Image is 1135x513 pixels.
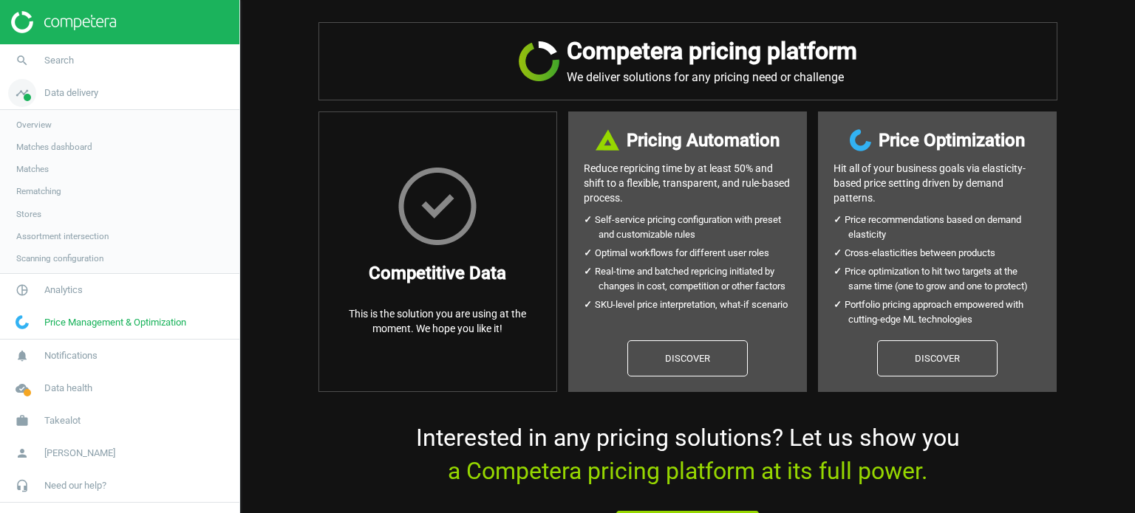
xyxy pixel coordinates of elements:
i: notifications [8,342,36,370]
i: timeline [8,79,36,107]
span: Data delivery [44,86,98,100]
li: Portfolio pricing approach empowered with cutting-edge ML technologies [848,297,1041,327]
li: SKU-level price interpretation, what-if scenario [599,297,791,312]
i: work [8,407,36,435]
span: Analytics [44,283,83,297]
h3: Pricing Automation [627,127,780,154]
span: Data health [44,382,92,395]
i: search [8,47,36,75]
a: Discover [877,340,998,377]
p: We deliver solutions for any pricing need or challenge [567,70,857,85]
i: cloud_done [8,374,36,402]
p: Interested in any pricing solutions? Let us show you [318,421,1057,488]
span: Matches dashboard [16,141,92,153]
span: Overview [16,119,52,131]
i: person [8,439,36,467]
span: a Competera pricing platform at its full power. [448,457,927,485]
span: Rematching [16,185,61,197]
li: Price recommendations based on demand elasticity [848,213,1041,242]
p: Hit all of your business goals via elasticity- based price setting driven by demand patterns. [834,161,1041,205]
li: Price optimization to hit two targets at the same time (one to grow and one to protect) [848,264,1041,294]
img: HxscrLsMTvcLXxPnqlhRQhRi+upeiQYiT7g7j1jdpu6T9n6zgWWHzG7gAAAABJRU5ErkJggg== [398,168,477,245]
span: Matches [16,163,49,175]
span: Search [44,54,74,67]
span: Need our help? [44,479,106,492]
li: Optimal workflows for different user roles [599,246,791,261]
span: Takealot [44,414,81,427]
h3: Competitive Data [369,260,506,286]
h3: Price Optimization [879,127,1025,154]
h2: Competera pricing platform [567,38,857,65]
a: Discover [627,340,748,377]
span: Stores [16,208,41,220]
i: headset_mic [8,472,36,500]
img: ajHJNr6hYgQAAAAASUVORK5CYII= [11,11,116,33]
li: Self-service pricing configuration with preset and customizable rules [599,213,791,242]
img: JRVR7TKHubxRX4WiWFsHXLVQu3oYgKr0EdU6k5jjvBYYAAAAAElFTkSuQmCC [519,41,559,81]
p: This is the solution you are using at the moment. We hope you like it! [334,306,542,336]
span: Notifications [44,349,98,362]
img: wGWNvw8QSZomAAAAABJRU5ErkJggg== [850,129,871,151]
i: pie_chart_outlined [8,276,36,304]
span: [PERSON_NAME] [44,447,115,460]
span: Assortment intersection [16,230,109,242]
span: Price Management & Optimization [44,316,186,329]
p: Reduce repricing time by at least 50% and shift to a flexible, transparent, and rule-based process. [584,161,791,205]
span: Scanning configuration [16,252,103,264]
img: wGWNvw8QSZomAAAAABJRU5ErkJggg== [16,315,29,329]
img: DI+PfHAOTJwAAAAASUVORK5CYII= [596,129,619,151]
li: Cross-elasticities between products [848,246,1041,261]
li: Real-time and batched repricing initiated by changes in cost, competition or other factors [599,264,791,294]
